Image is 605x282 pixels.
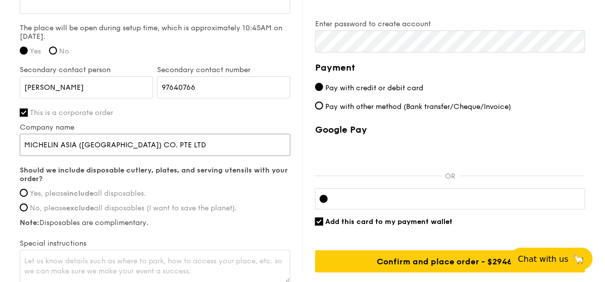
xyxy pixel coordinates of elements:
[66,204,94,212] strong: exclude
[20,123,290,132] label: Company name
[325,84,423,92] span: Pay with credit or debit card
[20,218,39,227] strong: Note:
[30,204,237,212] span: No, please all disposables (I want to save the planet).
[315,20,585,28] label: Enter password to create account
[20,189,28,197] input: Yes, pleaseincludeall disposables.
[325,217,452,226] span: Add this card to my payment wallet
[30,47,41,55] span: Yes
[20,166,288,183] strong: Should we include disposable cutlery, plates, and serving utensils with your order?
[336,195,581,203] iframe: Secure card payment input frame
[315,124,585,135] label: Google Pay
[315,141,585,163] iframe: Secure payment button frame
[518,254,569,264] span: Chat with us
[20,203,28,211] input: No, pleaseexcludeall disposables (I want to save the planet).
[20,46,28,54] input: Yes
[67,189,93,198] strong: include
[20,218,290,227] label: Disposables are complimentary.
[315,101,323,109] input: Pay with other method (Bank transfer/Cheque/Invoice)
[315,83,323,91] input: Pay with credit or debit card
[325,102,511,111] span: Pay with other method (Bank transfer/Cheque/Invoice)
[30,108,113,117] span: This is a corporate order
[157,66,290,74] label: Secondary contact number
[20,108,28,117] input: This is a corporate order
[20,66,153,74] label: Secondary contact person
[573,253,585,265] span: 🦙
[49,46,57,54] input: No
[20,24,290,41] label: The place will be open during setup time, which is approximately 10:45AM on [DATE].
[20,239,290,248] label: Special instructions
[510,248,593,270] button: Chat with us🦙
[59,47,69,55] span: No
[315,61,585,75] h4: Payment
[315,250,585,272] input: Confirm and place order - $2946.27
[30,189,146,198] span: Yes, please all disposables.
[441,172,460,181] p: OR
